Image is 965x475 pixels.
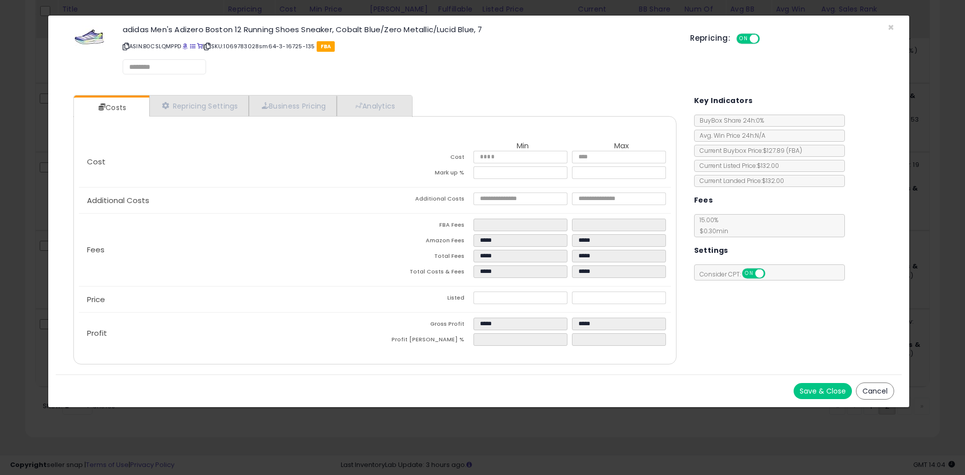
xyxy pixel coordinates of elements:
td: Gross Profit [375,318,473,333]
span: $0.30 min [695,227,728,235]
h5: Settings [694,244,728,257]
td: FBA Fees [375,219,473,234]
a: Your listing only [197,42,203,50]
p: Price [79,296,375,304]
a: Costs [74,98,148,118]
td: Mark up % [375,166,473,182]
span: 15.00 % [695,216,728,235]
td: Additional Costs [375,193,473,208]
span: × [888,20,894,35]
th: Min [473,142,572,151]
td: Listed [375,292,473,307]
a: Business Pricing [249,96,337,116]
span: OFF [763,269,780,278]
span: ON [743,269,755,278]
h3: adidas Men's Adizero Boston 12 Running Shoes Sneaker, Cobalt Blue/Zero Metallic/Lucid Blue, 7 [123,26,675,33]
p: Profit [79,329,375,337]
span: ( FBA ) [786,146,802,155]
span: Current Landed Price: $132.00 [695,176,784,185]
span: Avg. Win Price 24h: N/A [695,131,765,140]
span: Current Listed Price: $132.00 [695,161,779,170]
img: 41utnFvMjzL._SL60_.jpg [74,26,105,48]
td: Amazon Fees [375,234,473,250]
span: FBA [317,41,335,52]
span: $127.89 [763,146,802,155]
th: Max [572,142,670,151]
span: BuyBox Share 24h: 0% [695,116,764,125]
p: Fees [79,246,375,254]
td: Profit [PERSON_NAME] % [375,333,473,349]
p: Cost [79,158,375,166]
a: BuyBox page [182,42,188,50]
h5: Repricing: [690,34,730,42]
span: OFF [758,35,775,43]
p: ASIN: B0CSLQMPPD | SKU: 1069783028sm64-3-16725-135 [123,38,675,54]
td: Total Costs & Fees [375,265,473,281]
h5: Key Indicators [694,94,753,107]
td: Total Fees [375,250,473,265]
td: Cost [375,151,473,166]
span: Current Buybox Price: [695,146,802,155]
span: Consider CPT: [695,270,779,278]
a: Analytics [337,96,411,116]
p: Additional Costs [79,197,375,205]
a: Repricing Settings [149,96,249,116]
span: ON [737,35,750,43]
button: Cancel [856,383,894,400]
a: All offer listings [190,42,196,50]
button: Save & Close [794,383,852,399]
h5: Fees [694,194,713,207]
